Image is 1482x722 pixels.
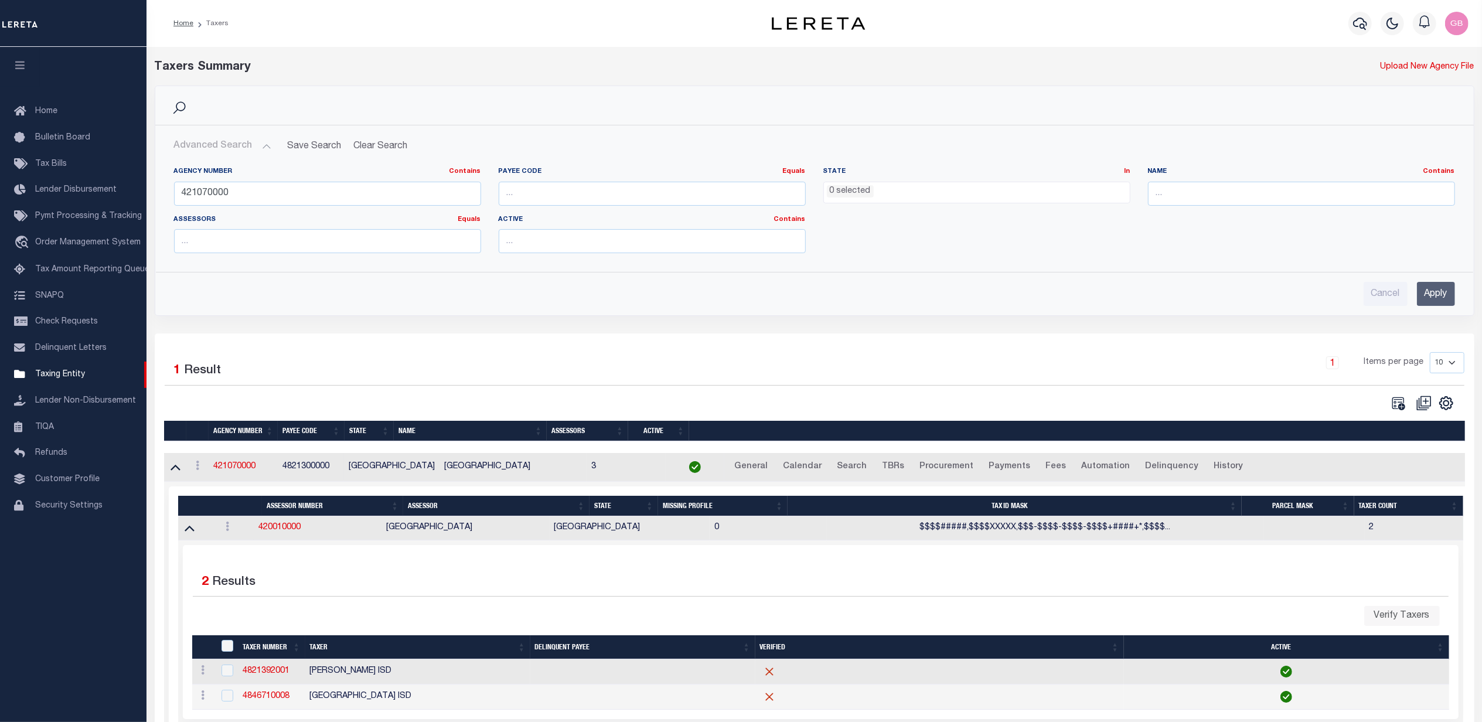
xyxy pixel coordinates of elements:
[35,370,85,379] span: Taxing Entity
[827,185,874,198] li: 0 selected
[499,182,806,206] input: ...
[278,453,344,482] td: 4821300000
[403,496,590,516] th: Assessor: activate to sort column ascending
[1208,458,1248,476] a: History
[262,496,404,516] th: Assessor Number: activate to sort column ascending
[243,667,290,675] a: 4821392001
[344,453,440,482] td: [GEOGRAPHIC_DATA]
[1148,182,1455,206] input: ...
[305,684,530,710] td: [GEOGRAPHIC_DATA] ISD
[345,421,394,441] th: State: activate to sort column ascending
[35,423,54,431] span: TIQA
[1326,356,1339,369] a: 1
[547,421,628,441] th: Assessors: activate to sort column ascending
[174,135,271,158] button: Advanced Search
[832,458,872,476] a: Search
[1140,458,1204,476] a: Delinquency
[1076,458,1135,476] a: Automation
[914,458,979,476] a: Procurement
[35,291,64,299] span: SNAPQ
[35,186,117,194] span: Lender Disbursement
[590,496,658,516] th: State: activate to sort column ascending
[1040,458,1071,476] a: Fees
[783,168,806,175] a: Equals
[1445,12,1469,35] img: svg+xml;base64,PHN2ZyB4bWxucz0iaHR0cDovL3d3dy53My5vcmcvMjAwMC9zdmciIHBvaW50ZXItZXZlbnRzPSJub25lIi...
[877,458,909,476] a: TBRs
[774,216,806,223] a: Contains
[35,475,100,483] span: Customer Profile
[35,449,67,457] span: Refunds
[1242,496,1354,516] th: Parcel Mask: activate to sort column ascending
[35,265,149,274] span: Tax Amount Reporting Queue
[173,20,193,27] a: Home
[1365,516,1463,540] td: 2
[440,453,587,482] td: [GEOGRAPHIC_DATA]
[530,635,755,659] th: Delinquent Payee: activate to sort column ascending
[1381,61,1474,74] a: Upload New Agency File
[214,462,256,471] a: 421070000
[983,458,1035,476] a: Payments
[174,167,481,177] label: Agency Number
[381,516,550,540] td: [GEOGRAPHIC_DATA]
[499,215,806,225] label: Active
[755,635,1124,659] th: Verified: activate to sort column ascending
[349,135,413,158] button: Clear Search
[628,421,689,441] th: Active: activate to sort column ascending
[1125,168,1130,175] a: In
[449,168,481,175] a: Contains
[1364,606,1440,626] button: Verify Taxers
[1364,282,1408,306] input: Cancel
[35,397,136,405] span: Lender Non-Disbursement
[689,421,1465,441] th: &nbsp;
[499,229,806,253] input: ...
[258,523,301,532] a: 420010000
[587,453,665,482] td: 3
[689,461,701,473] img: check-icon-green.svg
[14,236,33,251] i: travel_explore
[239,635,305,659] th: Taxer Number: activate to sort column ascending
[1374,611,1430,621] span: Verify Taxers
[35,239,141,247] span: Order Management System
[305,635,530,659] th: Taxer: activate to sort column ascending
[35,134,90,142] span: Bulletin Board
[209,421,278,441] th: Agency Number: activate to sort column ascending
[499,167,806,177] label: Payee Code
[1417,282,1455,306] input: Apply
[710,516,827,540] td: 0
[1280,691,1292,703] img: check-icon-green.svg
[193,18,229,29] li: Taxers
[788,496,1242,516] th: Tax ID Mask: activate to sort column ascending
[281,135,349,158] button: Save Search
[278,421,345,441] th: Payee Code: activate to sort column ascending
[458,216,481,223] a: Equals
[243,692,290,700] a: 4846710008
[772,17,866,30] img: logo-dark.svg
[202,576,209,588] span: 2
[35,502,103,510] span: Security Settings
[35,344,107,352] span: Delinquent Letters
[550,516,710,540] td: [GEOGRAPHIC_DATA]
[658,496,788,516] th: Missing Profile: activate to sort column ascending
[35,160,67,168] span: Tax Bills
[919,523,1170,532] span: $$$$#####,$$$$XXXXX,$$$-$$$$-$$$$-$$$$+####+*,$$$$...
[174,215,481,225] label: Assessors
[1354,496,1463,516] th: Taxer Count: activate to sort column ascending
[35,212,142,220] span: Pymt Processing & Tracking
[823,167,1130,177] label: State
[1280,666,1292,677] img: check-icon-green.svg
[155,59,1140,76] div: Taxers Summary
[1124,635,1449,659] th: Active: activate to sort column ascending
[174,229,481,253] input: ...
[213,573,256,592] label: Results
[1423,168,1455,175] a: Contains
[394,421,547,441] th: Name: activate to sort column ascending
[729,458,773,476] a: General
[174,365,181,377] span: 1
[35,107,57,115] span: Home
[778,458,827,476] a: Calendar
[174,182,481,206] input: ...
[1364,356,1424,369] span: Items per page
[35,318,98,326] span: Check Requests
[185,362,222,380] label: Result
[305,659,530,684] td: [PERSON_NAME] ISD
